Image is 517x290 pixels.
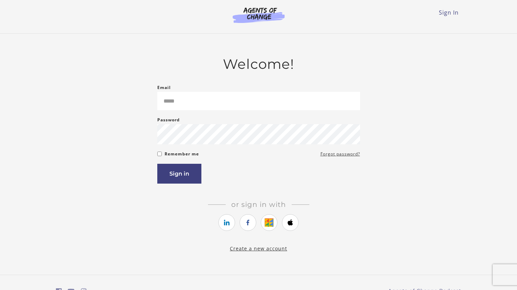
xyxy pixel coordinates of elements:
span: Or sign in with [226,200,292,209]
a: https://courses.thinkific.com/users/auth/linkedin?ss%5Breferral%5D=&ss%5Buser_return_to%5D=&ss%5B... [218,214,235,231]
a: Sign In [439,9,459,16]
a: https://courses.thinkific.com/users/auth/google?ss%5Breferral%5D=&ss%5Buser_return_to%5D=&ss%5Bvi... [261,214,277,231]
label: Email [157,83,171,92]
a: Create a new account [230,245,287,252]
label: Password [157,116,180,124]
label: Remember me [165,150,199,158]
button: Sign in [157,164,201,184]
h2: Welcome! [157,56,360,72]
img: Agents of Change Logo [225,7,292,23]
a: https://courses.thinkific.com/users/auth/apple?ss%5Breferral%5D=&ss%5Buser_return_to%5D=&ss%5Bvis... [282,214,299,231]
a: https://courses.thinkific.com/users/auth/facebook?ss%5Breferral%5D=&ss%5Buser_return_to%5D=&ss%5B... [240,214,256,231]
a: Forgot password? [320,150,360,158]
